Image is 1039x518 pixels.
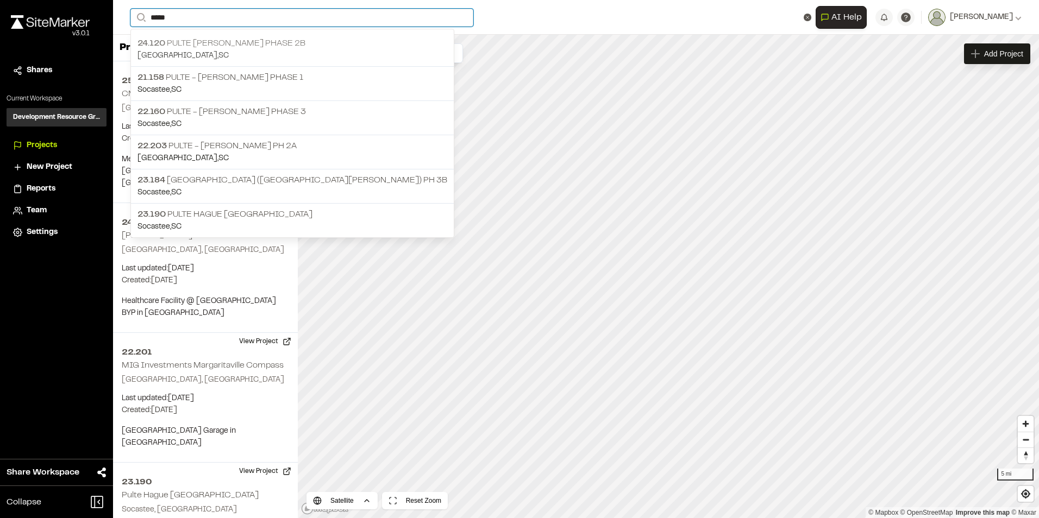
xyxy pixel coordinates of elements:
[122,90,159,98] h2: CMC 707
[122,232,219,239] h2: [PERSON_NAME] Health
[120,41,160,55] p: Projects
[804,14,811,21] button: Clear text
[137,176,165,184] span: 23.184
[131,203,454,237] a: 23.190 Pulte Hague [GEOGRAPHIC_DATA]Socastee,SC
[122,121,289,133] p: Last updated: [DATE]
[131,100,454,135] a: 22.160 Pulte - [PERSON_NAME] Phase 3Socastee,SC
[382,492,448,509] button: Reset Zoom
[137,221,447,233] p: Socastee , SC
[122,133,289,145] p: Created: [DATE]
[7,94,107,104] p: Current Workspace
[137,211,166,218] span: 23.190
[137,74,164,81] span: 21.158
[306,492,378,509] button: Satellite
[13,161,100,173] a: New Project
[131,169,454,203] a: 23.184 [GEOGRAPHIC_DATA] ([GEOGRAPHIC_DATA][PERSON_NAME]) Ph 3BSocastee,SC
[137,50,447,62] p: [GEOGRAPHIC_DATA] , SC
[233,463,298,480] button: View Project
[122,504,289,516] p: Socastee, [GEOGRAPHIC_DATA]
[130,9,150,27] button: Search
[122,216,289,229] h2: 24.153
[122,393,289,405] p: Last updated: [DATE]
[122,154,289,189] p: Medical Facility expansion at [GEOGRAPHIC_DATA] in [GEOGRAPHIC_DATA]
[137,208,447,221] p: Pulte Hague [GEOGRAPHIC_DATA]
[7,466,79,479] span: Share Workspace
[137,174,447,187] p: [GEOGRAPHIC_DATA] ([GEOGRAPHIC_DATA][PERSON_NAME]) Ph 3B
[137,84,447,96] p: Socastee , SC
[1018,432,1034,447] span: Zoom out
[122,346,289,359] h2: 22.201
[122,491,259,499] h2: Pulte Hague [GEOGRAPHIC_DATA]
[137,187,447,199] p: Socastee , SC
[27,65,52,77] span: Shares
[7,496,41,509] span: Collapse
[27,183,55,195] span: Reports
[137,108,165,116] span: 22.160
[122,374,289,386] p: [GEOGRAPHIC_DATA], [GEOGRAPHIC_DATA]
[1018,486,1034,502] button: Find my location
[900,509,953,516] a: OpenStreetMap
[816,6,871,29] div: Open AI Assistant
[131,135,454,169] a: 22.203 Pulte - [PERSON_NAME] Ph 2A[GEOGRAPHIC_DATA],SC
[122,425,289,449] p: [GEOGRAPHIC_DATA] Garage in [GEOGRAPHIC_DATA]
[27,205,47,217] span: Team
[122,405,289,416] p: Created: [DATE]
[137,37,447,50] p: Pulte [PERSON_NAME] Phase 2B
[1011,509,1036,516] a: Maxar
[13,183,100,195] a: Reports
[137,140,447,153] p: Pulte - [PERSON_NAME] Ph 2A
[122,295,289,319] p: Healthcare Facility @ [GEOGRAPHIC_DATA] BYP in [GEOGRAPHIC_DATA]
[13,112,100,122] h3: Development Resource Group
[27,226,58,238] span: Settings
[27,161,72,173] span: New Project
[122,244,289,256] p: [GEOGRAPHIC_DATA], [GEOGRAPHIC_DATA]
[13,205,100,217] a: Team
[868,509,898,516] a: Mapbox
[27,140,57,151] span: Projects
[137,142,167,150] span: 22.203
[122,476,289,489] h2: 23.190
[131,33,454,66] a: 24.120 Pulte [PERSON_NAME] Phase 2B[GEOGRAPHIC_DATA],SC
[122,275,289,287] p: Created: [DATE]
[1018,416,1034,432] button: Zoom in
[122,263,289,275] p: Last updated: [DATE]
[122,362,284,369] h2: MIG Investments Margaritaville Compass
[11,29,90,39] div: Oh geez...please don't...
[1018,447,1034,463] button: Reset bearing to north
[131,66,454,100] a: 21.158 Pulte - [PERSON_NAME] Phase 1Socastee,SC
[137,105,447,118] p: Pulte - [PERSON_NAME] Phase 3
[137,153,447,165] p: [GEOGRAPHIC_DATA] , SC
[928,9,946,26] img: User
[301,502,349,515] a: Mapbox logo
[11,15,90,29] img: rebrand.png
[816,6,867,29] button: Open AI Assistant
[298,35,1039,518] canvas: Map
[137,118,447,130] p: Socastee , SC
[13,226,100,238] a: Settings
[950,11,1013,23] span: [PERSON_NAME]
[984,48,1023,59] span: Add Project
[928,9,1022,26] button: [PERSON_NAME]
[122,103,289,115] p: [GEOGRAPHIC_DATA], [GEOGRAPHIC_DATA]
[831,11,862,24] span: AI Help
[137,71,447,84] p: Pulte - [PERSON_NAME] Phase 1
[13,140,100,151] a: Projects
[1018,432,1034,447] button: Zoom out
[137,40,165,47] span: 24.120
[233,333,298,350] button: View Project
[997,469,1034,481] div: 5 mi
[956,509,1010,516] a: Map feedback
[13,65,100,77] a: Shares
[122,74,289,87] h2: 25.110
